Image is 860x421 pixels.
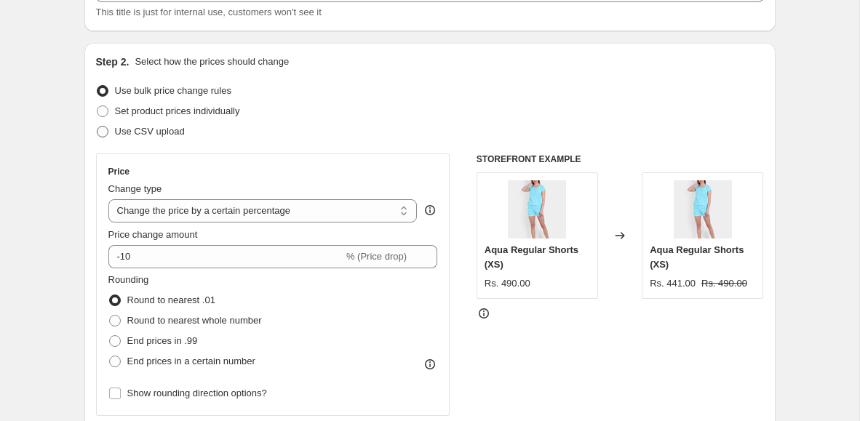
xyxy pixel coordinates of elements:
h6: STOREFRONT EXAMPLE [477,153,764,165]
span: Rounding [108,274,149,285]
span: End prices in .99 [127,335,198,346]
p: Select how the prices should change [135,55,289,69]
h3: Price [108,166,130,177]
strike: Rs. 490.00 [701,276,747,291]
span: Use bulk price change rules [115,85,231,96]
span: Change type [108,183,162,194]
input: -15 [108,245,343,268]
img: 1_0daf3426-6129-40e7-bf60-e9a22148e8fb_80x.jpg [508,180,566,238]
div: Rs. 490.00 [485,276,530,291]
span: Round to nearest whole number [127,315,262,326]
span: Aqua Regular Shorts (XS) [485,244,578,270]
span: Use CSV upload [115,126,185,137]
div: help [423,203,437,217]
span: Show rounding direction options? [127,388,267,398]
span: End prices in a certain number [127,356,255,366]
span: Price change amount [108,229,198,240]
span: Set product prices individually [115,105,240,116]
span: % (Price drop) [346,251,407,262]
div: Rs. 441.00 [650,276,696,291]
h2: Step 2. [96,55,130,69]
img: 1_0daf3426-6129-40e7-bf60-e9a22148e8fb_80x.jpg [674,180,732,238]
span: This title is just for internal use, customers won't see it [96,7,322,17]
span: Aqua Regular Shorts (XS) [650,244,744,270]
span: Round to nearest .01 [127,294,215,305]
